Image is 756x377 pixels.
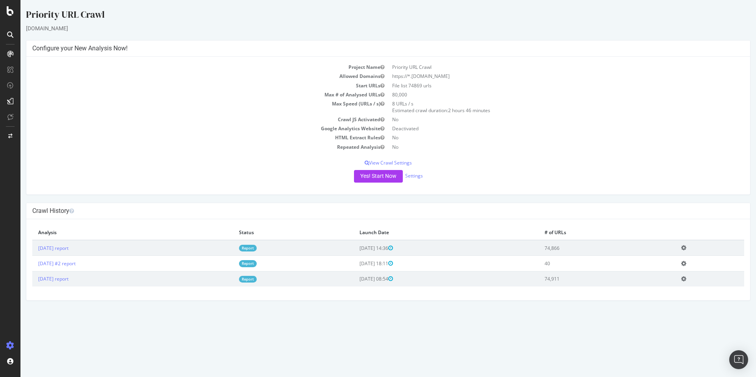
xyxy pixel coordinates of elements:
[12,90,368,99] td: Max # of Analysed URLs
[333,225,518,240] th: Launch Date
[368,90,724,99] td: 80,000
[518,256,655,271] td: 40
[385,172,402,179] a: Settings
[518,271,655,286] td: 74,911
[368,124,724,133] td: Deactivated
[12,207,724,215] h4: Crawl History
[729,350,748,369] div: Open Intercom Messenger
[12,72,368,81] td: Allowed Domains
[18,260,55,267] a: [DATE] #2 report
[213,225,333,240] th: Status
[12,159,724,166] p: View Crawl Settings
[518,240,655,256] td: 74,866
[368,81,724,90] td: File list 74869 urls
[339,275,372,282] span: [DATE] 08:54
[219,276,236,283] a: Report
[368,133,724,142] td: No
[12,124,368,133] td: Google Analytics Website
[12,133,368,142] td: HTML Extract Rules
[334,170,382,183] button: Yes! Start Now
[219,260,236,267] a: Report
[368,115,724,124] td: No
[339,260,372,267] span: [DATE] 18:11
[18,245,48,251] a: [DATE] report
[6,8,730,24] div: Priority URL Crawl
[368,142,724,152] td: No
[368,72,724,81] td: https://*.[DOMAIN_NAME]
[18,275,48,282] a: [DATE] report
[12,81,368,90] td: Start URLs
[219,245,236,251] a: Report
[368,63,724,72] td: Priority URL Crawl
[339,245,372,251] span: [DATE] 14:36
[12,225,213,240] th: Analysis
[6,24,730,32] div: [DOMAIN_NAME]
[368,99,724,115] td: 8 URLs / s Estimated crawl duration:
[12,115,368,124] td: Crawl JS Activated
[428,107,470,114] span: 2 hours 46 minutes
[12,63,368,72] td: Project Name
[12,142,368,152] td: Repeated Analysis
[518,225,655,240] th: # of URLs
[12,99,368,115] td: Max Speed (URLs / s)
[12,44,724,52] h4: Configure your New Analysis Now!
